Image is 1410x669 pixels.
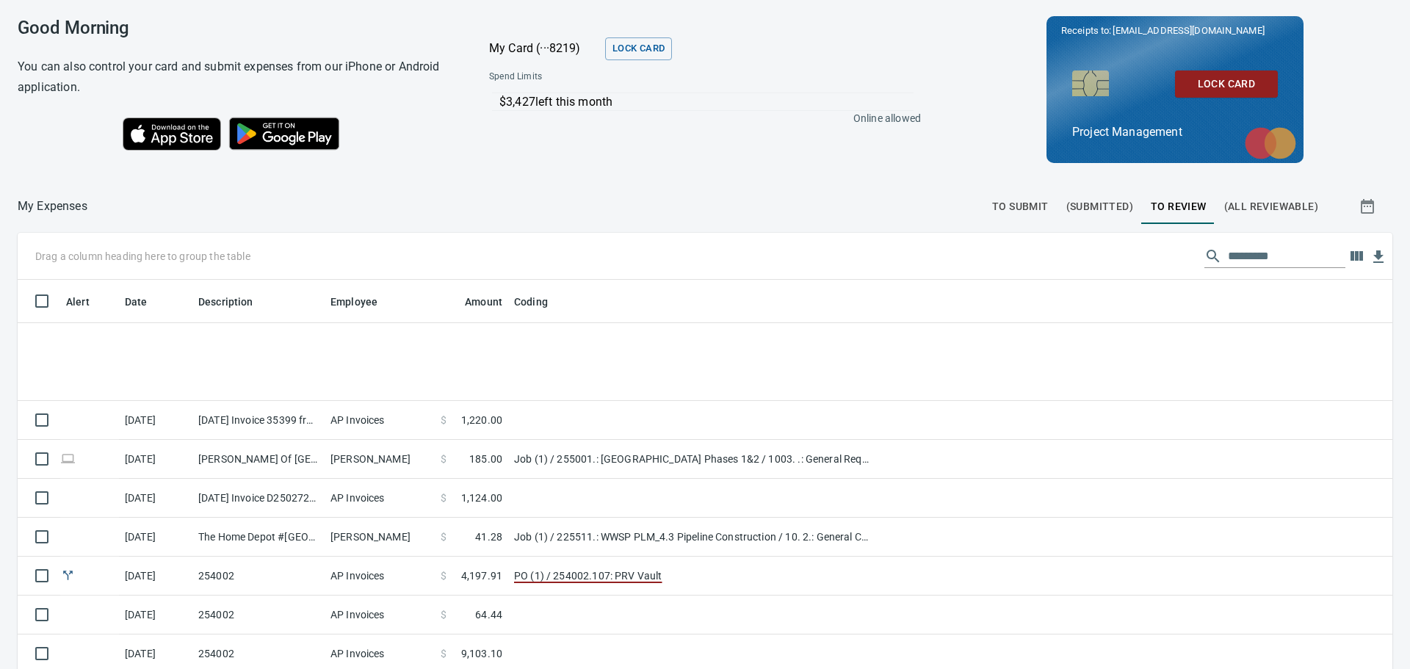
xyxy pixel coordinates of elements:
button: Download table [1367,246,1389,268]
td: AP Invoices [325,401,435,440]
span: Online transaction [60,454,76,463]
span: 4,197.91 [461,568,502,583]
td: [DATE] [119,596,192,634]
span: Lock Card [612,40,665,57]
h3: Good Morning [18,18,452,38]
td: [PERSON_NAME] Of [GEOGRAPHIC_DATA] [GEOGRAPHIC_DATA] [192,440,325,479]
td: 254002 [192,557,325,596]
td: 254002 [192,596,325,634]
span: Split transaction [60,571,76,580]
span: [EMAIL_ADDRESS][DOMAIN_NAME] [1111,23,1265,37]
td: [DATE] [119,557,192,596]
span: Spend Limits [489,70,730,84]
p: Project Management [1072,123,1278,141]
span: Date [125,293,148,311]
p: My Expenses [18,198,87,215]
td: [DATE] [119,479,192,518]
span: Lock Card [1187,75,1266,93]
td: Job (1) / 255001.: [GEOGRAPHIC_DATA] Phases 1&2 / 1003. .: General Requirements / 5: Other [508,440,875,479]
td: [PERSON_NAME] [325,518,435,557]
td: [DATE] [119,440,192,479]
img: mastercard.svg [1237,120,1304,167]
p: My Card (···8219) [489,40,599,57]
td: AP Invoices [325,557,435,596]
img: Get it on Google Play [221,109,347,158]
span: Alert [66,293,109,311]
td: [PERSON_NAME] [325,440,435,479]
td: AP Invoices [325,479,435,518]
span: (Submitted) [1066,198,1133,216]
span: 64.44 [475,607,502,622]
img: Download on the App Store [123,117,221,151]
td: The Home Depot #[GEOGRAPHIC_DATA] [192,518,325,557]
span: Employee [330,293,397,311]
h6: You can also control your card and submit expenses from our iPhone or Android application. [18,57,452,98]
button: Choose columns to display [1345,245,1367,267]
span: To Submit [992,198,1049,216]
td: Job (1) / 225511.: WWSP PLM_4.3 Pipeline Construction / 10. 2.: General Conditions / 5: Other [508,518,875,557]
span: Coding [514,293,567,311]
span: Date [125,293,167,311]
span: 1,220.00 [461,413,502,427]
td: PO (1) / 254002.107: PRV Vault [508,557,875,596]
span: Description [198,293,253,311]
p: $3,427 left this month [499,93,914,111]
p: Online allowed [477,111,921,126]
span: $ [441,607,446,622]
span: Alert [66,293,90,311]
td: [DATE] Invoice D2502725 from MESA Products Inc (1-22431) [192,479,325,518]
span: (All Reviewable) [1224,198,1318,216]
td: [DATE] [119,401,192,440]
span: 1,124.00 [461,491,502,505]
span: Coding [514,293,548,311]
span: $ [441,413,446,427]
span: 41.28 [475,529,502,544]
span: $ [441,646,446,661]
span: $ [441,529,446,544]
span: Description [198,293,272,311]
button: Lock Card [1175,70,1278,98]
p: Drag a column heading here to group the table [35,249,250,264]
span: $ [441,491,446,505]
nav: breadcrumb [18,198,87,215]
span: To Review [1151,198,1207,216]
td: AP Invoices [325,596,435,634]
p: Receipts to: [1061,23,1289,38]
span: $ [441,452,446,466]
button: Show transactions within a particular date range [1345,189,1392,224]
span: Employee [330,293,377,311]
span: 9,103.10 [461,646,502,661]
span: Amount [465,293,502,311]
span: $ [441,568,446,583]
td: [DATE] Invoice 35399 from Superior Sweeping Inc (1-10990) [192,401,325,440]
span: 185.00 [469,452,502,466]
button: Lock Card [605,37,672,60]
td: [DATE] [119,518,192,557]
span: Amount [446,293,502,311]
